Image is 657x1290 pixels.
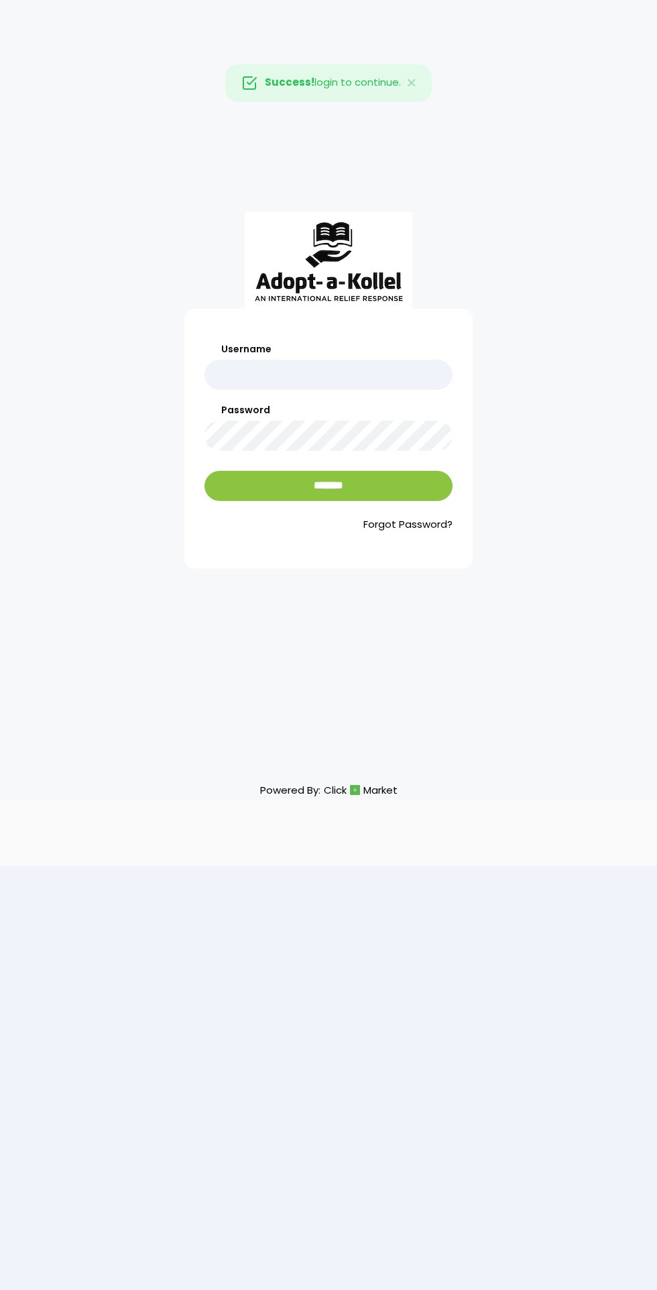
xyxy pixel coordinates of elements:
label: Password [204,403,453,417]
div: login to continue. [225,64,432,102]
a: ClickMarket [324,781,398,799]
p: Powered By: [260,781,398,799]
button: Close [393,65,432,101]
img: aak_logo_sm.jpeg [245,212,412,309]
strong: Success! [265,75,314,89]
label: Username [204,342,453,356]
img: cm_icon.png [350,785,360,795]
a: Forgot Password? [204,517,453,532]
